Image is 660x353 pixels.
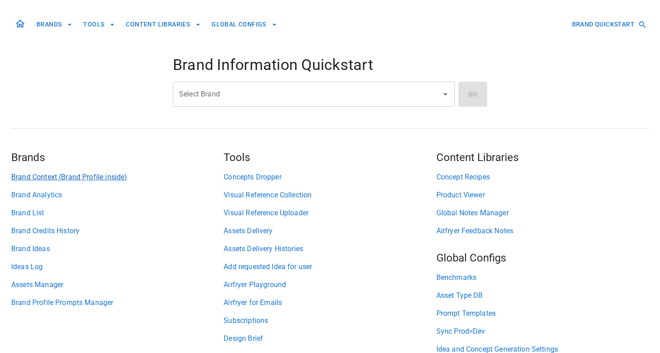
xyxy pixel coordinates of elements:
[33,16,76,33] button: BRANDS
[224,279,436,290] a: Airfryer Playground
[436,272,649,283] a: Benchmarks
[436,150,649,165] h5: Content Libraries
[11,261,224,272] a: Ideas Log
[11,244,224,254] a: Brand Ideas
[436,308,649,319] a: Prompt Templates
[224,150,436,165] h5: Tools
[224,315,436,326] a: Subscriptions
[436,290,649,301] a: Asset Type DB
[224,172,436,183] a: Concepts Dropper
[224,208,436,218] a: Visual Reference Uploader
[11,297,224,308] a: Brand Profile Prompts Manager
[436,226,649,236] a: Airfryer Feedback Notes
[436,208,649,218] a: Global Notes Manager
[439,88,452,100] button: Open
[11,172,224,183] a: Brand Context (Brand Profile inside)
[224,190,436,200] a: Visual Reference Collection
[224,333,436,344] a: Design Brief
[436,190,649,200] a: Product Viewer
[568,16,649,33] button: BRAND QUICKSTART
[436,326,649,337] a: Sync Prod>Dev
[122,16,204,33] button: CONTENT LIBRARIES
[79,16,119,33] button: TOOLS
[224,261,436,272] a: Add requested Idea for user
[11,226,224,236] a: Brand Credits History
[224,226,436,236] a: Assets Delivery
[173,56,487,74] h4: Brand Information Quickstart
[11,208,224,218] a: Brand List
[436,172,649,183] a: Concept Recipes
[11,279,224,290] a: Assets Manager
[436,251,649,265] h5: Global Configs
[224,297,436,308] a: Airfryer for Emails
[208,16,281,33] button: GLOBAL CONFIGS
[224,244,436,254] a: Assets Delivery Histories
[11,190,224,200] a: Brand Analytics
[11,150,224,165] h5: Brands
